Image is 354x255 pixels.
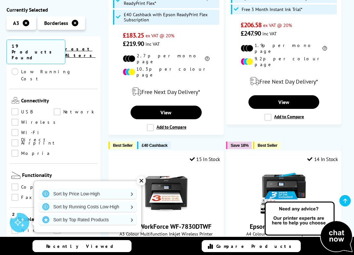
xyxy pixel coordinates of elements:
[307,156,338,162] div: 14 In Stock
[112,231,220,237] span: A3 Colour Multifunction Inkjet Wireless Printer
[263,201,354,254] img: Open Live Chat window
[242,7,302,12] span: Free 3 Month Instant Ink Trial*
[259,211,308,217] a: Epson EcoTank ET-15000
[123,66,209,78] li: 10.3p per colour page
[113,143,133,148] span: Best Seller
[11,172,20,179] img: Functionality
[230,231,338,237] span: A4 Colour Multifunction Inkjet Printer
[264,114,304,121] label: Add to Compare
[262,30,277,37] span: inc VAT
[112,83,220,101] div: modal_delivery
[39,202,136,212] a: Sort by Running Costs Low-High
[10,211,17,218] div: 2
[137,142,171,149] button: £40 Cashback
[21,97,96,105] span: Connectivity
[65,46,95,58] a: reset filters
[241,29,261,38] span: £247.90
[230,72,338,90] div: modal_delivery
[46,243,120,249] span: Recently Viewed
[226,142,252,149] button: Save 18%
[54,108,96,115] a: Network
[142,211,190,217] a: Epson WorkForce WF-7830DTWF
[190,156,220,162] div: 15 In Stock
[259,167,308,216] img: Epson EcoTank ET-15000
[202,240,301,252] a: Compare Products
[32,240,132,252] a: Recently Viewed
[123,53,209,64] li: 2.7p per mono page
[145,41,160,47] span: inc VAT
[39,189,136,199] a: Sort by Price Low-High
[145,32,174,39] span: ex VAT @ 20%
[253,142,281,149] button: Best Seller
[147,124,186,131] label: Add to Compare
[142,167,190,216] img: Epson WorkForce WF-7830DTWF
[22,172,96,180] span: Functionality
[11,129,54,136] a: Wi-Fi Direct
[241,42,327,54] li: 1.9p per mono page
[6,40,65,64] span: 19 Products Found
[11,97,19,104] img: Connectivity
[241,56,327,67] li: 9.2p per colour page
[108,142,136,149] button: Best Seller
[11,108,54,115] a: USB
[44,20,68,26] span: Borderless
[263,22,292,28] span: ex VAT @ 20%
[6,6,101,13] div: Currently Selected
[39,214,136,225] a: Sort by Top Rated Products
[11,68,96,82] a: Low Running Cost
[11,194,54,201] a: Fax
[11,227,54,234] a: Print
[241,21,262,29] span: £206.58
[142,143,167,148] span: £40 Cashback
[131,106,202,119] a: View
[250,222,318,231] a: Epson EcoTank ET-15000
[124,12,218,22] span: £40 Cashback with Epson ReadyPrint Flex Subscription
[248,95,320,109] a: View
[121,222,211,231] a: Epson WorkForce WF-7830DTWF
[11,139,57,146] a: Airprint
[11,183,54,191] a: Copy
[11,119,59,126] a: Wireless
[123,40,144,48] span: £219.90
[258,143,277,148] span: Best Seller
[216,243,295,249] span: Compare Products
[137,176,146,185] div: ✕
[13,20,19,26] span: A3
[11,150,54,157] a: Mopria
[123,31,144,40] span: £183.25
[231,143,248,148] span: Save 18%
